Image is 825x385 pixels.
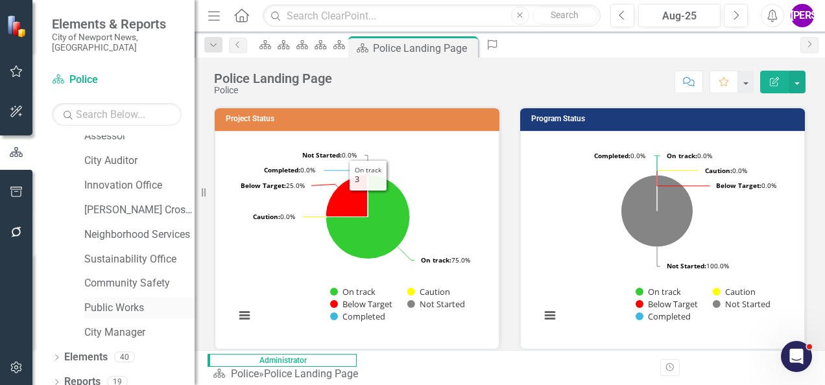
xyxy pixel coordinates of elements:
button: View chart menu, Chart [235,307,254,325]
text: 0.0% [302,150,357,159]
div: Chart. Highcharts interactive chart. [228,141,486,336]
tspan: Not Started: [667,261,706,270]
a: City Manager [84,325,195,340]
button: Show Below Target [636,298,699,310]
tspan: Not Started: [302,150,342,159]
div: Police Landing Page [214,71,332,86]
button: Aug-25 [638,4,721,27]
text: Caution [725,286,756,297]
tspan: Below Target: [241,181,286,190]
button: Show On track [330,286,376,297]
path: On track, 3. [326,175,410,259]
button: Show Caution [407,286,449,297]
text: Not Started [420,298,465,310]
path: Below Target, 1. [326,175,368,217]
text: 0.0% [705,166,747,175]
button: Show Below Target [330,298,393,310]
a: Innovation Office [84,178,195,193]
text: Not Started [725,298,771,310]
div: Police [214,86,332,95]
a: Police [52,73,182,87]
h3: Project Status [226,115,493,123]
input: Search Below... [52,103,182,126]
a: [PERSON_NAME] Crossing [84,203,195,218]
tspan: Caution: [705,166,732,175]
span: Search [551,10,579,20]
div: Police Landing Page [373,40,475,56]
h3: Program Status [531,115,798,123]
a: Neighborhood Services [84,227,195,242]
button: Show Completed [636,310,690,322]
text: Caution [420,286,450,297]
text: 100.0% [667,261,729,270]
text: 0.0% [253,212,295,221]
tspan: On track: [667,151,697,160]
div: Police Landing Page [264,367,358,380]
button: Show Completed [330,310,385,322]
a: Sustainability Office [84,252,195,267]
a: City Auditor [84,154,195,169]
button: View chart menu, Chart [541,307,559,325]
text: 75.0% [421,255,470,264]
a: Public Works [84,301,195,316]
input: Search ClearPoint... [263,5,601,27]
iframe: Intercom live chat [781,341,812,372]
div: » [213,367,363,382]
button: Show Not Started [407,298,464,310]
svg: Interactive chart [228,141,482,336]
button: Show On track [636,286,682,297]
img: ClearPoint Strategy [6,15,29,38]
svg: Interactive chart [534,141,787,336]
text: 25.0% [241,181,305,190]
button: Search [532,6,597,25]
tspan: Caution: [253,212,280,221]
span: Elements & Reports [52,16,182,32]
text: 0.0% [667,151,712,160]
span: Administrator [208,354,357,367]
button: Show Not Started [713,298,770,310]
a: Elements [64,350,108,365]
tspan: Completed: [264,165,300,174]
text: 0.0% [264,165,315,174]
path: Not Started, 4. [621,175,693,247]
button: [PERSON_NAME] [791,4,814,27]
tspan: On track: [421,255,451,264]
a: Police [231,367,259,380]
small: City of Newport News, [GEOGRAPHIC_DATA] [52,32,182,53]
a: Assessor [84,129,195,144]
text: 0.0% [594,151,645,160]
text: 0.0% [716,181,776,190]
div: Aug-25 [643,8,716,24]
button: Show Caution [713,286,755,297]
a: Community Safety [84,276,195,291]
div: 40 [114,352,135,363]
tspan: Completed: [594,151,630,160]
div: Chart. Highcharts interactive chart. [534,141,791,336]
tspan: Below Target: [716,181,761,190]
